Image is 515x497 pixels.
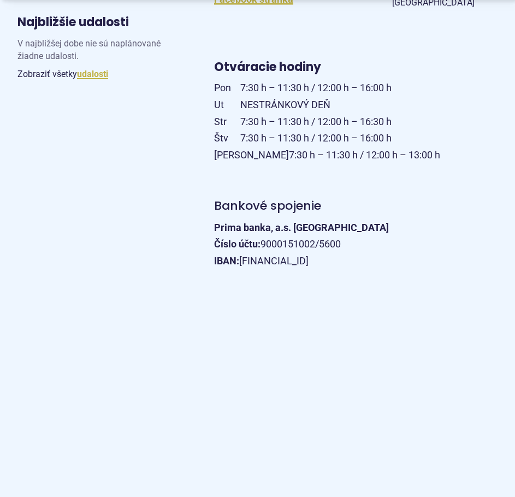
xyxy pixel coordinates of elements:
[214,238,261,250] strong: Číslo účtu:
[214,130,240,147] span: Štv
[214,197,321,214] span: Bankové spojenie
[17,67,179,81] p: Zobraziť všetky
[214,222,389,233] strong: Prima banka, a.s. [GEOGRAPHIC_DATA]
[17,38,179,67] p: V najbližšej dobe nie sú naplánované žiadne udalosti.
[214,61,498,74] h3: Otváracie hodiny
[77,69,108,79] a: Zobraziť všetky udalosti
[214,220,498,270] p: 9000151002/5600 [FINANCIAL_ID]
[214,255,239,267] strong: IBAN:
[214,97,240,114] span: Ut
[214,80,498,163] p: 7:30 h – 11:30 h / 12:00 h – 16:00 h NESTRÁNKOVÝ DEŇ 7:30 h – 11:30 h / 12:00 h – 16:30 h 7:30 h ...
[214,147,289,164] span: [PERSON_NAME]
[214,114,240,131] span: Str
[214,80,240,97] span: Pon
[17,16,129,29] h3: Najbližšie udalosti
